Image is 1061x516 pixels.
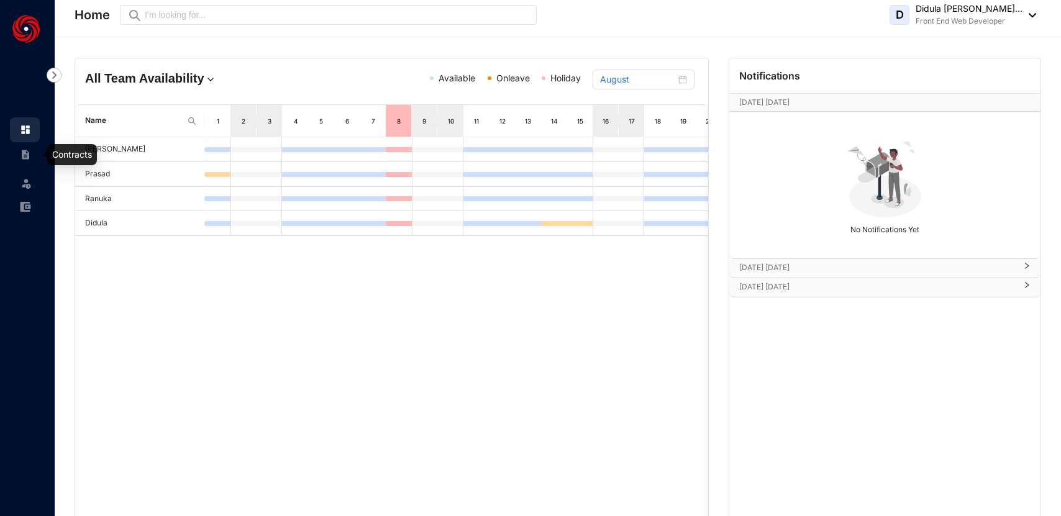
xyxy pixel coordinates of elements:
[291,115,301,127] div: 4
[239,115,248,127] div: 2
[916,2,1022,15] p: Didula [PERSON_NAME]...
[896,9,904,20] span: D
[739,96,1006,109] p: [DATE] [DATE]
[75,162,204,187] td: Prasad
[368,115,378,127] div: 7
[342,115,352,127] div: 6
[729,278,1041,297] div: [DATE] [DATE]
[1022,13,1036,17] img: dropdown-black.8e83cc76930a90b1a4fdb6d089b7bf3a.svg
[739,261,1016,274] p: [DATE] [DATE]
[10,142,40,167] li: Contracts
[550,73,581,83] span: Holiday
[187,116,197,126] img: search.8ce656024d3affaeffe32e5b30621cb7.svg
[600,73,676,86] input: Select month
[75,187,204,212] td: Ranuka
[523,115,533,127] div: 13
[265,115,275,127] div: 3
[20,201,31,212] img: expense-unselected.2edcf0507c847f3e9e96.svg
[471,115,481,127] div: 11
[12,15,40,43] img: logo
[1023,267,1031,269] span: right
[498,115,508,127] div: 12
[916,15,1022,27] p: Front End Web Developer
[739,281,1016,293] p: [DATE] [DATE]
[47,68,61,83] img: nav-icon-right.af6afadce00d159da59955279c43614e.svg
[496,73,530,83] span: Onleave
[601,115,611,127] div: 16
[20,177,32,189] img: leave-unselected.2934df6273408c3f84d9.svg
[316,115,326,127] div: 5
[10,117,40,142] li: Home
[394,115,404,127] div: 8
[729,259,1041,278] div: [DATE] [DATE]
[20,124,31,135] img: home.c6720e0a13eba0172344.svg
[842,134,928,220] img: no-notification-yet.99f61bb71409b19b567a5111f7a484a1.svg
[85,115,182,127] span: Name
[575,115,585,127] div: 15
[75,211,204,236] td: Didula
[75,6,110,24] p: Home
[549,115,559,127] div: 14
[204,73,217,86] img: dropdown.780994ddfa97fca24b89f58b1de131fa.svg
[627,115,637,127] div: 17
[729,94,1041,111] div: [DATE] [DATE][DATE]
[739,68,800,83] p: Notifications
[704,115,714,127] div: 20
[85,70,289,87] h4: All Team Availability
[10,194,40,219] li: Expenses
[446,115,456,127] div: 10
[213,115,223,127] div: 1
[733,220,1037,236] p: No Notifications Yet
[678,115,688,127] div: 19
[653,115,663,127] div: 18
[439,73,475,83] span: Available
[145,8,529,22] input: I’m looking for...
[420,115,430,127] div: 9
[75,137,204,162] td: [PERSON_NAME]
[20,149,31,160] img: contract-unselected.99e2b2107c0a7dd48938.svg
[1023,286,1031,289] span: right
